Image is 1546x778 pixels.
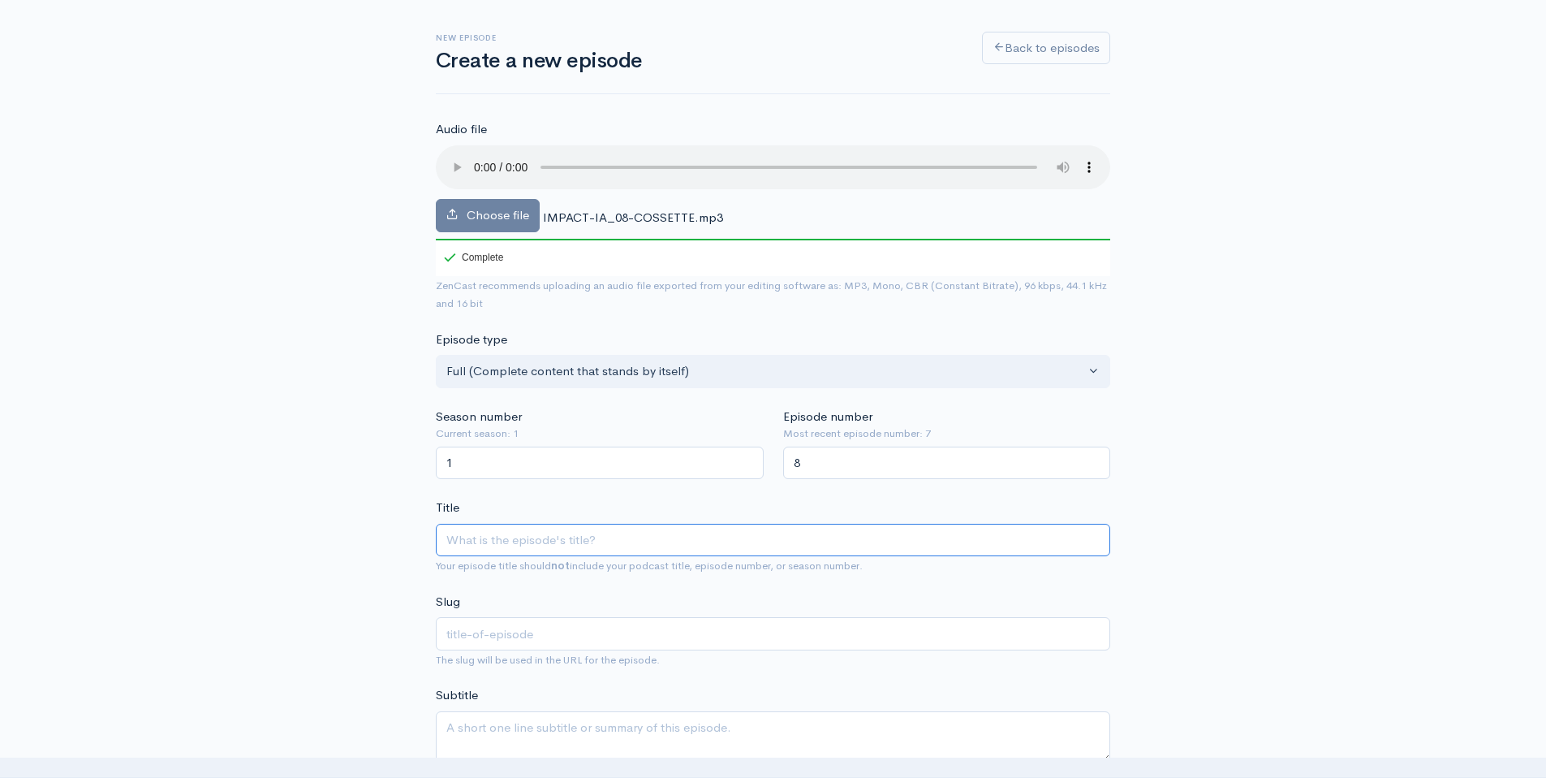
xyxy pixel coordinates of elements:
[436,593,460,612] label: Slug
[436,50,962,73] h1: Create a new episode
[783,408,872,426] label: Episode number
[444,253,503,262] div: Complete
[436,559,863,573] small: Your episode title should include your podcast title, episode number, or season number.
[436,686,478,705] label: Subtitle
[467,207,529,223] span: Choose file
[436,239,1110,240] div: 100%
[436,653,660,667] small: The slug will be used in the URL for the episode.
[436,239,506,276] div: Complete
[436,426,764,442] small: Current season: 1
[982,32,1110,65] a: Back to episodes
[436,447,764,480] input: Enter season number for this episode
[551,559,570,573] strong: not
[436,408,522,426] label: Season number
[543,210,723,225] span: IMPACT-IA_08-COSSETTE.mp3
[446,362,1085,381] div: Full (Complete content that stands by itself)
[436,331,507,349] label: Episode type
[783,447,1111,480] input: Enter episode number
[783,426,1111,442] small: Most recent episode number: 7
[436,120,487,139] label: Audio file
[436,355,1110,388] button: Full (Complete content that stands by itself)
[436,279,1107,311] small: ZenCast recommends uploading an audio file exported from your editing software as: MP3, Mono, CBR...
[436,499,459,517] label: Title
[436,524,1110,557] input: What is the episode's title?
[436,33,962,42] h6: New episode
[436,617,1110,650] input: title-of-episode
